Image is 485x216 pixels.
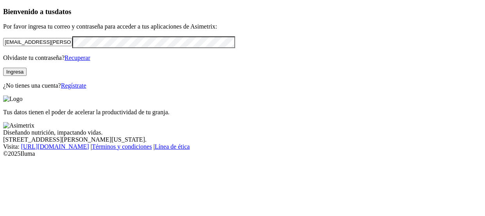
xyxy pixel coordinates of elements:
img: Asimetrix [3,122,34,129]
div: Diseñando nutrición, impactando vidas. [3,129,482,136]
div: [STREET_ADDRESS][PERSON_NAME][US_STATE]. [3,136,482,143]
div: Visita : | | [3,143,482,150]
p: Olvidaste tu contraseña? [3,54,482,61]
button: Ingresa [3,68,27,76]
span: datos [55,7,71,16]
p: Por favor ingresa tu correo y contraseña para acceder a tus aplicaciones de Asimetrix: [3,23,482,30]
p: Tus datos tienen el poder de acelerar la productividad de tu granja. [3,109,482,116]
p: ¿No tienes una cuenta? [3,82,482,89]
a: Línea de ética [155,143,190,150]
a: [URL][DOMAIN_NAME] [21,143,89,150]
input: Tu correo [3,38,72,46]
a: Regístrate [61,82,86,89]
h3: Bienvenido a tus [3,7,482,16]
a: Términos y condiciones [92,143,152,150]
a: Recuperar [64,54,90,61]
img: Logo [3,95,23,103]
div: © 2025 Iluma [3,150,482,157]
